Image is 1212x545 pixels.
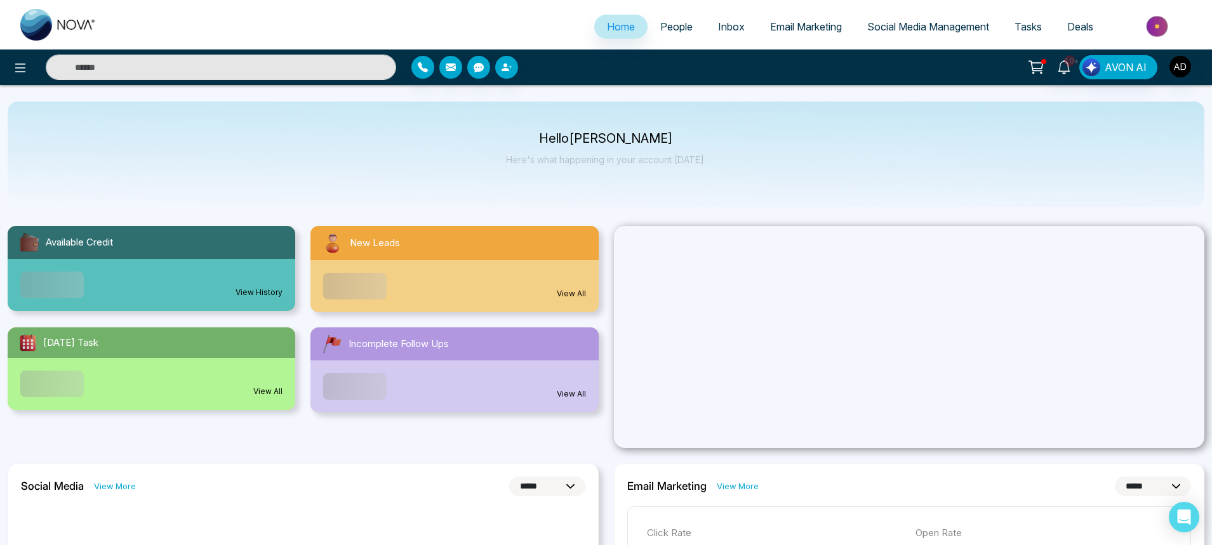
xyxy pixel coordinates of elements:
span: Tasks [1015,20,1042,33]
span: [DATE] Task [43,336,98,350]
p: Here's what happening in your account [DATE]. [506,154,706,165]
a: View All [557,288,586,299]
a: View All [557,388,586,400]
img: todayTask.svg [18,332,38,353]
h2: Social Media [21,480,84,492]
span: Home [607,20,635,33]
img: User Avatar [1169,56,1191,77]
a: Social Media Management [855,15,1002,39]
span: 10+ [1064,55,1075,67]
span: People [660,20,693,33]
img: followUps.svg [321,332,343,355]
a: 10+ [1049,55,1079,77]
span: Email Marketing [770,20,842,33]
span: Incomplete Follow Ups [349,337,449,351]
p: Click Rate [647,526,903,541]
span: Available Credit [46,235,113,250]
span: Deals [1067,20,1093,33]
span: New Leads [350,236,400,251]
a: View More [94,480,136,492]
p: Open Rate [916,526,1171,541]
img: Nova CRM Logo [20,9,97,41]
a: New LeadsView All [303,226,606,312]
img: Market-place.gif [1112,12,1204,41]
a: Tasks [1002,15,1055,39]
a: Incomplete Follow UpsView All [303,327,606,412]
button: AVON AI [1079,55,1157,79]
span: AVON AI [1105,60,1147,75]
img: Lead Flow [1082,58,1100,76]
a: View All [253,386,283,397]
a: People [648,15,705,39]
img: newLeads.svg [321,231,345,255]
p: Hello [PERSON_NAME] [506,133,706,144]
span: Social Media Management [867,20,989,33]
a: Home [594,15,648,39]
a: View History [236,287,283,298]
a: View More [717,480,759,492]
div: Open Intercom Messenger [1169,502,1199,532]
a: Inbox [705,15,757,39]
a: Email Marketing [757,15,855,39]
span: Inbox [718,20,745,33]
img: availableCredit.svg [18,231,41,254]
a: Deals [1055,15,1106,39]
h2: Email Marketing [627,480,707,492]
